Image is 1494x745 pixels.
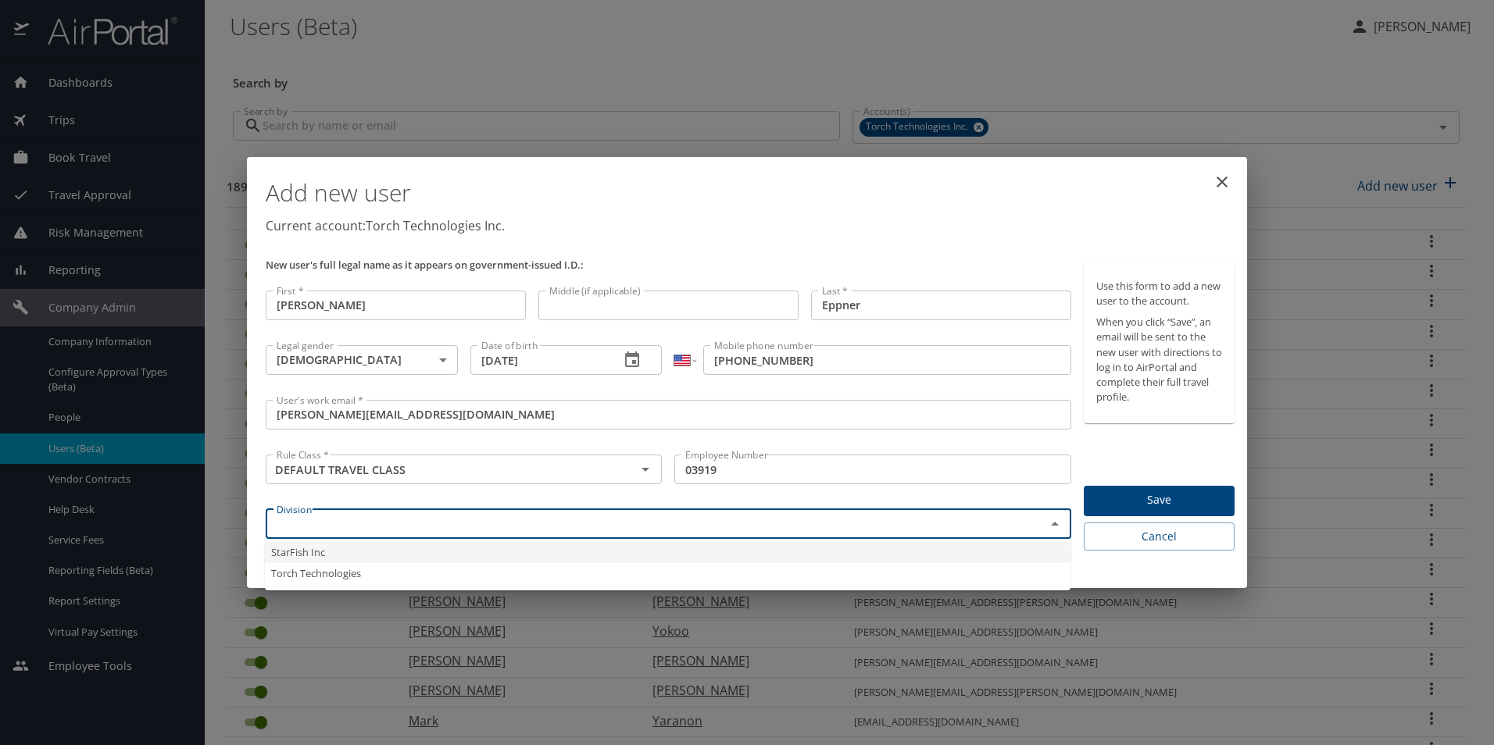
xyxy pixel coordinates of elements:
p: When you click “Save”, an email will be sent to the new user with directions to log in to AirPort... [1096,315,1222,405]
li: StarFish Inc [265,542,1070,563]
span: Cancel [1096,527,1222,547]
li: Torch Technologies [265,563,1070,584]
p: Use this form to add a new user to the account. [1096,279,1222,308]
h1: Add new user [266,169,1235,216]
button: Close [1044,513,1066,535]
div: [DEMOGRAPHIC_DATA] [266,345,458,375]
input: MM/DD/YYYY [470,345,608,375]
p: Current account: Torch Technologies Inc. [266,216,1235,235]
button: Save [1084,486,1235,516]
span: Save [1096,490,1222,510]
button: close [1203,163,1241,201]
input: EX: 555555 [674,454,1070,484]
p: New user's full legal name as it appears on government-issued I.D.: [266,260,1071,270]
button: Cancel [1084,522,1235,551]
button: Open [634,458,656,480]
